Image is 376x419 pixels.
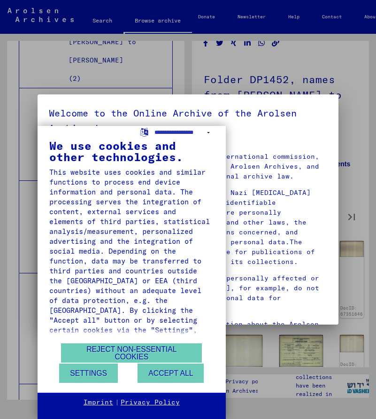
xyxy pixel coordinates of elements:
[59,364,118,383] button: Settings
[138,364,204,383] button: Accept all
[49,167,214,384] div: This website uses cookies and similar functions to process end device information and personal da...
[121,398,180,407] a: Privacy Policy
[49,140,214,163] div: We use cookies and other technologies.
[84,398,113,407] a: Imprint
[61,343,202,363] button: Reject non-essential cookies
